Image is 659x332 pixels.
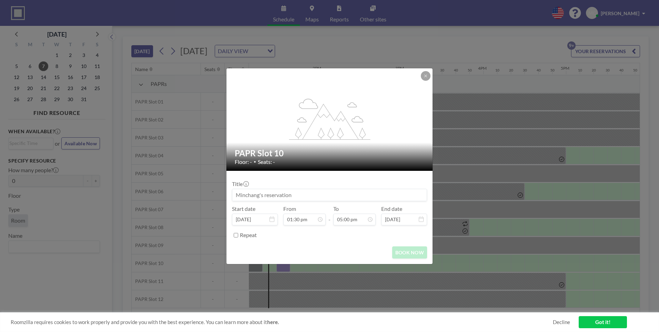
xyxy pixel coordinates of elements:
button: BOOK NOW [392,246,427,258]
a: here. [267,319,279,325]
g: flex-grow: 1.2; [289,98,371,139]
span: Seats: - [258,158,275,165]
span: - [328,208,331,223]
a: Decline [553,319,570,325]
span: Floor: - [235,158,252,165]
h2: PAPR Slot 10 [235,148,425,158]
label: End date [381,205,402,212]
label: From [283,205,296,212]
span: • [254,159,256,164]
label: Repeat [240,232,257,238]
label: Title [232,180,248,187]
span: Roomzilla requires cookies to work properly and provide you with the best experience. You can lea... [11,319,553,325]
input: Minchang's reservation [232,189,427,201]
a: Got it! [579,316,627,328]
label: Start date [232,205,255,212]
label: To [333,205,339,212]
